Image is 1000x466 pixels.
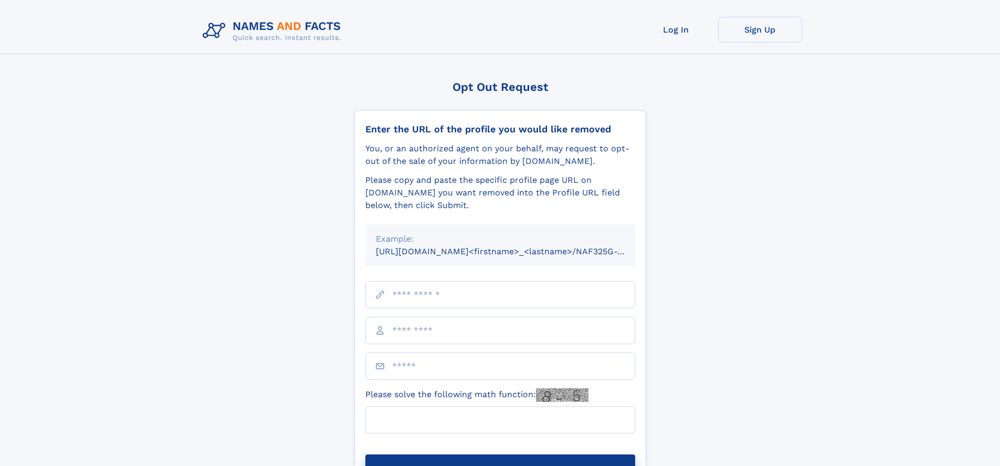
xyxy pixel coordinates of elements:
[365,123,635,135] div: Enter the URL of the profile you would like removed
[365,388,588,402] label: Please solve the following math function:
[354,80,646,94] div: Opt Out Request
[198,17,350,45] img: Logo Names and Facts
[376,233,625,245] div: Example:
[718,17,802,43] a: Sign Up
[376,246,655,256] small: [URL][DOMAIN_NAME]<firstname>_<lastname>/NAF325G-xxxxxxxx
[365,142,635,168] div: You, or an authorized agent on your behalf, may request to opt-out of the sale of your informatio...
[365,174,635,212] div: Please copy and paste the specific profile page URL on [DOMAIN_NAME] you want removed into the Pr...
[634,17,718,43] a: Log In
